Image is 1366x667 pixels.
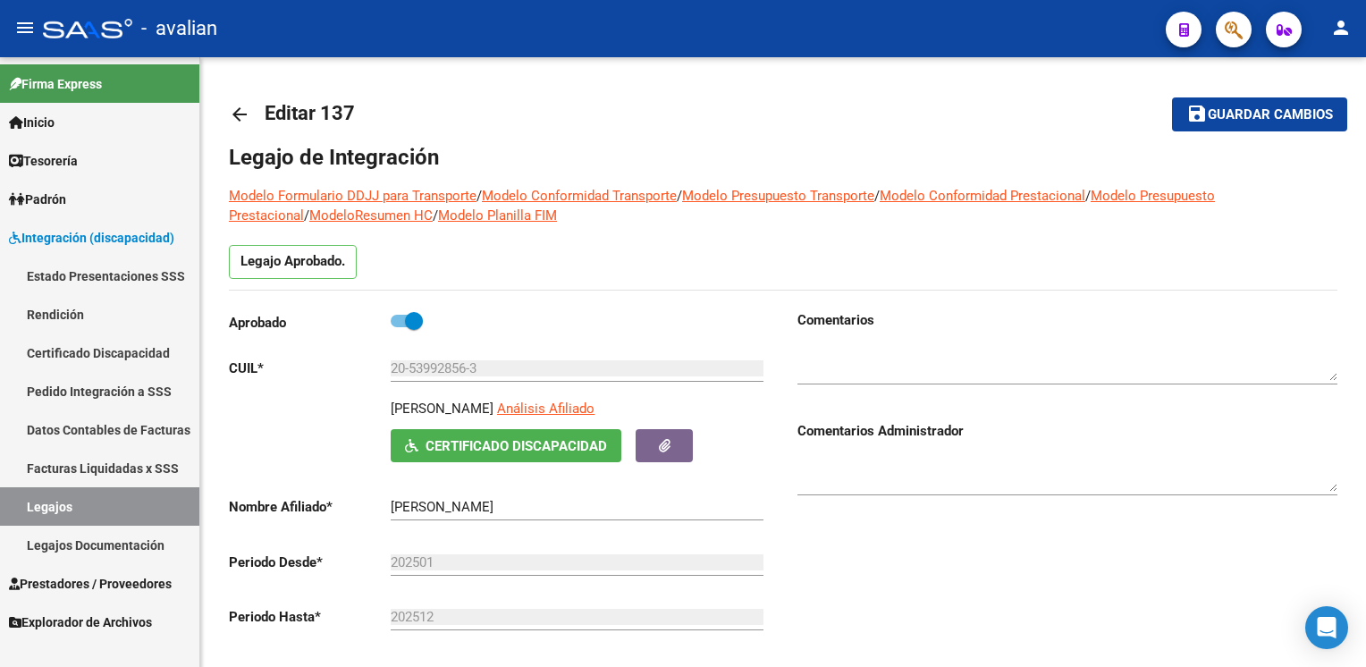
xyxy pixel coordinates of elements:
div: Open Intercom Messenger [1305,606,1348,649]
a: Modelo Presupuesto Transporte [682,188,874,204]
button: Certificado Discapacidad [391,429,621,462]
mat-icon: menu [14,17,36,38]
h3: Comentarios [797,310,1337,330]
p: Legajo Aprobado. [229,245,357,279]
p: Aprobado [229,313,391,333]
p: Nombre Afiliado [229,497,391,517]
span: - avalian [141,9,217,48]
a: Modelo Formulario DDJJ para Transporte [229,188,476,204]
a: Modelo Planilla FIM [438,207,557,224]
p: Periodo Hasta [229,607,391,627]
span: Integración (discapacidad) [9,228,174,248]
span: Prestadores / Proveedores [9,574,172,594]
h1: Legajo de Integración [229,143,1337,172]
p: [PERSON_NAME] [391,399,493,418]
span: Guardar cambios [1208,107,1333,123]
mat-icon: save [1186,103,1208,124]
span: Inicio [9,113,55,132]
span: Padrón [9,190,66,209]
p: Periodo Desde [229,553,391,572]
span: Firma Express [9,74,102,94]
mat-icon: person [1330,17,1352,38]
span: Análisis Afiliado [497,401,594,417]
p: CUIL [229,359,391,378]
span: Editar 137 [265,102,355,124]
span: Certificado Discapacidad [426,438,607,454]
button: Guardar cambios [1172,97,1347,131]
mat-icon: arrow_back [229,104,250,125]
a: Modelo Conformidad Transporte [482,188,677,204]
a: Modelo Conformidad Prestacional [880,188,1085,204]
span: Tesorería [9,151,78,171]
span: Explorador de Archivos [9,612,152,632]
a: ModeloResumen HC [309,207,433,224]
h3: Comentarios Administrador [797,421,1337,441]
